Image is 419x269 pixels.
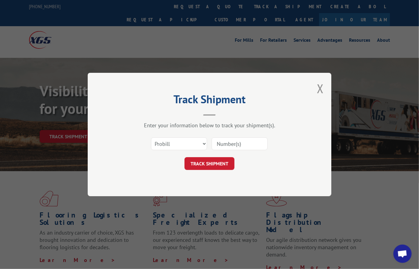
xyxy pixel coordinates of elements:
div: Enter your information below to track your shipment(s). [118,122,301,129]
input: Number(s) [212,137,268,150]
button: Close modal [317,80,324,97]
h2: Track Shipment [118,95,301,107]
button: TRACK SHIPMENT [185,157,234,170]
div: Open chat [393,245,412,263]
